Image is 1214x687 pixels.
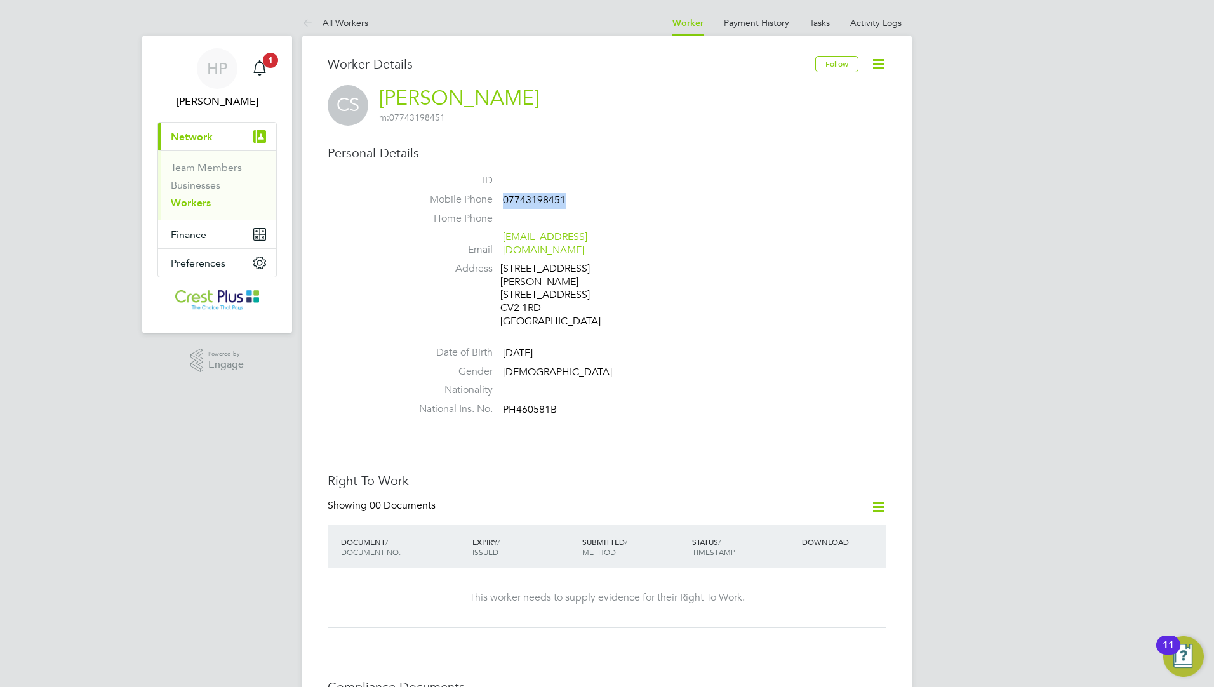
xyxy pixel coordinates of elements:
a: Workers [171,197,211,209]
button: Network [158,123,276,150]
label: Mobile Phone [404,193,493,206]
h3: Right To Work [328,472,886,489]
span: Finance [171,229,206,241]
a: [PERSON_NAME] [379,86,539,110]
a: Go to home page [157,290,277,310]
a: Activity Logs [850,17,902,29]
div: DOCUMENT [338,530,469,563]
div: This worker needs to supply evidence for their Right To Work. [340,591,874,604]
span: Network [171,131,213,143]
span: METHOD [582,547,616,557]
div: SUBMITTED [579,530,689,563]
div: 11 [1163,645,1174,662]
span: Holly Price [157,94,277,109]
nav: Main navigation [142,36,292,333]
span: Engage [208,359,244,370]
span: Preferences [171,257,225,269]
span: CS [328,85,368,126]
button: Open Resource Center, 11 new notifications [1163,636,1204,677]
h3: Personal Details [328,145,886,161]
label: Address [404,262,493,276]
span: [DATE] [503,347,533,359]
span: Powered by [208,349,244,359]
span: [DEMOGRAPHIC_DATA] [503,366,612,378]
label: Date of Birth [404,346,493,359]
a: HP[PERSON_NAME] [157,48,277,109]
button: Finance [158,220,276,248]
a: Team Members [171,161,242,173]
span: / [625,537,627,547]
span: HP [207,60,227,77]
h3: Worker Details [328,56,815,72]
button: Preferences [158,249,276,277]
a: Payment History [724,17,789,29]
a: Powered byEngage [190,349,244,373]
span: TIMESTAMP [692,547,735,557]
span: DOCUMENT NO. [341,547,401,557]
label: Home Phone [404,212,493,225]
a: Businesses [171,179,220,191]
a: 1 [247,48,272,89]
span: PH460581B [503,403,557,416]
span: 00 Documents [370,499,436,512]
span: 07743198451 [379,112,445,123]
div: DOWNLOAD [799,530,886,553]
span: 07743198451 [503,194,566,206]
a: All Workers [302,17,368,29]
div: Network [158,150,276,220]
a: Tasks [810,17,830,29]
span: / [718,537,721,547]
label: Nationality [404,384,493,397]
div: [STREET_ADDRESS][PERSON_NAME] [STREET_ADDRESS] CV2 1RD [GEOGRAPHIC_DATA] [500,262,621,328]
a: Worker [672,18,704,29]
span: 1 [263,53,278,68]
div: Showing [328,499,438,512]
span: ISSUED [472,547,498,557]
span: m: [379,112,389,123]
img: crestplusoperations-logo-retina.png [175,290,260,310]
button: Follow [815,56,858,72]
div: STATUS [689,530,799,563]
label: Email [404,243,493,257]
label: National Ins. No. [404,403,493,416]
div: EXPIRY [469,530,579,563]
label: ID [404,174,493,187]
label: Gender [404,365,493,378]
span: / [385,537,388,547]
span: / [497,537,500,547]
a: [EMAIL_ADDRESS][DOMAIN_NAME] [503,230,587,257]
